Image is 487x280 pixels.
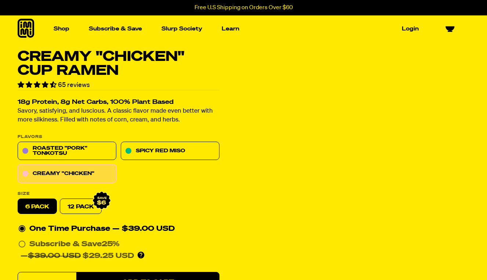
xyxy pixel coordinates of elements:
[18,135,219,139] p: Flavors
[159,23,205,34] a: Slurp Society
[21,250,134,262] div: — $29.25 USD
[18,107,219,125] p: Savory, satisfying, and luscious. A classic flavor made even better with more silkiness. Filled w...
[18,142,116,160] a: Roasted "Pork" Tonkotsu
[121,142,219,160] a: Spicy Red Miso
[112,223,175,235] div: — $39.00 USD
[399,23,422,34] a: Login
[18,192,219,196] label: Size
[51,15,422,42] nav: Main navigation
[28,252,81,260] del: $39.00 USD
[18,199,57,214] label: 6 pack
[18,165,116,183] a: Creamy "Chicken"
[18,223,219,235] div: One Time Purchase
[102,241,120,248] span: 25%
[18,82,58,88] span: 4.71 stars
[18,99,219,106] h2: 18g Protein, 8g Net Carbs, 100% Plant Based
[219,23,242,34] a: Learn
[60,199,102,214] a: 12 Pack
[18,50,219,78] h1: Creamy "Chicken" Cup Ramen
[51,23,72,34] a: Shop
[195,4,293,11] p: Free U.S Shipping on Orders Over $60
[86,23,145,34] a: Subscribe & Save
[29,239,120,250] div: Subscribe & Save
[58,82,90,88] span: 65 reviews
